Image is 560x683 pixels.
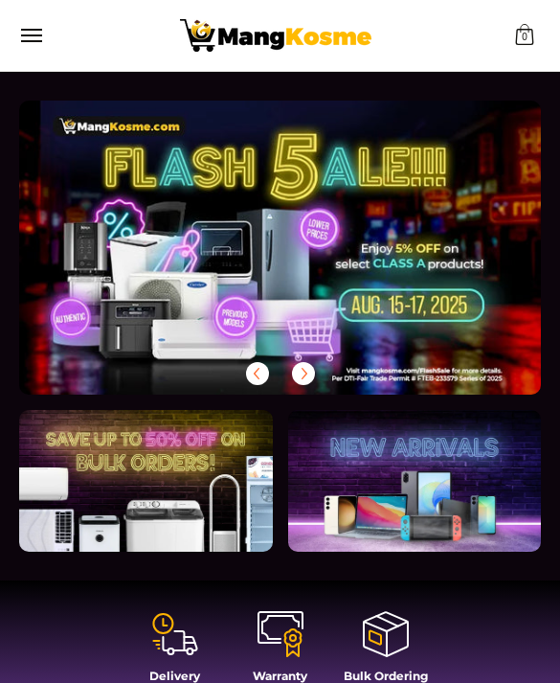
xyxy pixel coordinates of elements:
button: Next [282,353,325,395]
img: Mang Kosme: Your Home Appliances Warehouse Sale Partner! [180,19,371,52]
button: Previous [236,353,279,395]
span: 0 [519,32,530,43]
h4: Bulk Ordering [343,669,429,683]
